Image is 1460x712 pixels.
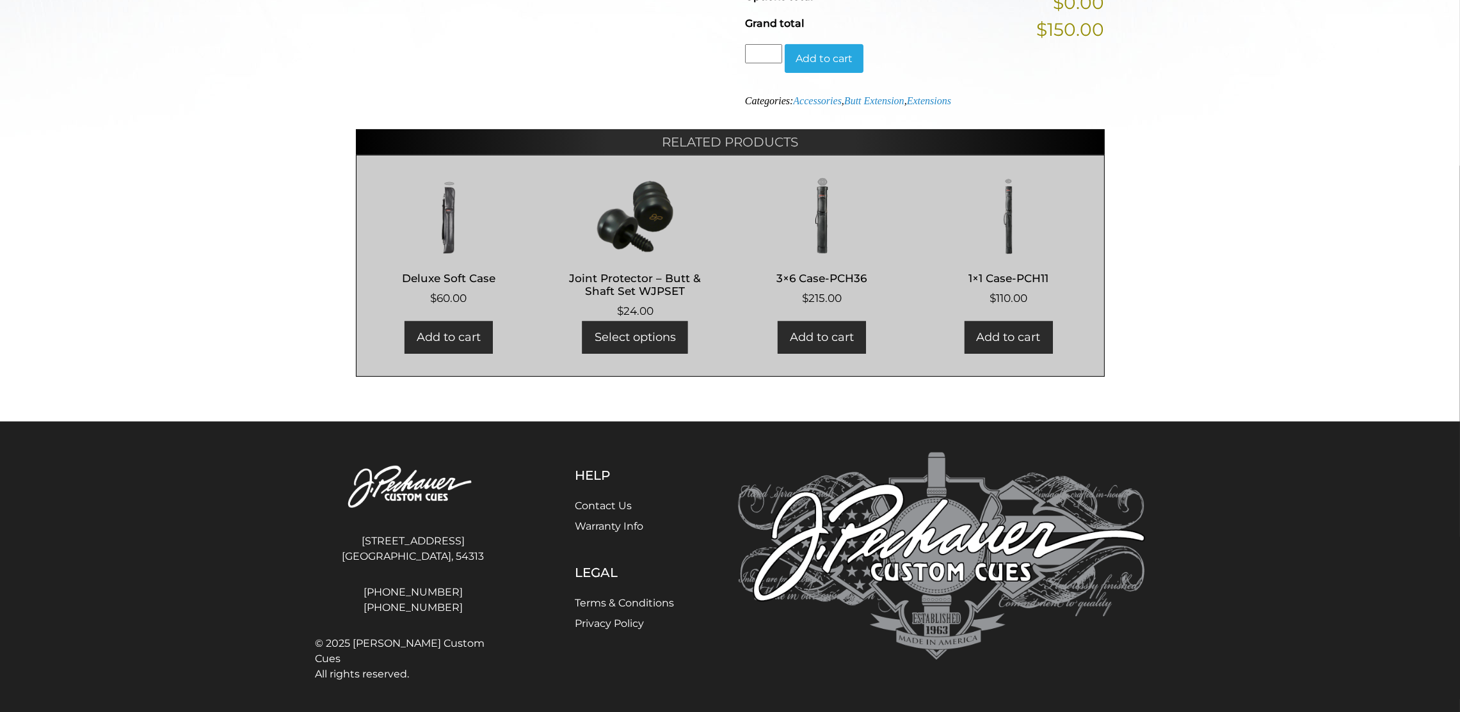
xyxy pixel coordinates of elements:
[907,95,951,106] a: Extensions
[582,321,688,354] a: Select options for “Joint Protector - Butt & Shaft Set WJPSET”
[745,95,951,106] span: Categories: , ,
[742,178,902,255] img: 3x6 Case-PCH36
[575,597,674,609] a: Terms & Conditions
[430,292,437,305] span: $
[745,44,782,63] input: Product quantity
[1037,16,1105,43] span: $150.00
[802,292,808,305] span: $
[617,305,654,317] bdi: 24.00
[369,178,529,255] img: Deluxe Soft Case
[316,528,511,569] address: [STREET_ADDRESS] [GEOGRAPHIC_DATA], 54313
[575,617,644,629] a: Privacy Policy
[430,292,467,305] bdi: 60.00
[316,585,511,600] a: [PHONE_NUMBER]
[785,44,863,74] button: Add to cart
[990,292,996,305] span: $
[369,266,529,290] h2: Deluxe Soft Case
[793,95,842,106] a: Accessories
[929,178,1088,306] a: 1×1 Case-PCH11 $110.00
[742,266,902,290] h2: 3×6 Case-PCH36
[316,600,511,615] a: [PHONE_NUMBER]
[929,178,1088,255] img: 1x1 Case-PCH11
[556,178,715,255] img: Joint Protector - Butt & Shaft Set WJPSET
[316,452,511,523] img: Pechauer Custom Cues
[929,266,1088,290] h2: 1×1 Case-PCH11
[575,500,632,512] a: Contact Us
[356,129,1105,155] h2: Related products
[556,266,715,303] h2: Joint Protector – Butt & Shaft Set WJPSET
[802,292,842,305] bdi: 215.00
[844,95,904,106] a: Butt Extension
[745,17,804,29] span: Grand total
[369,178,529,306] a: Deluxe Soft Case $60.00
[575,468,674,483] h5: Help
[575,565,674,580] h5: Legal
[738,452,1145,660] img: Pechauer Custom Cues
[405,321,493,354] a: Add to cart: “Deluxe Soft Case”
[965,321,1053,354] a: Add to cart: “1x1 Case-PCH11”
[778,321,866,354] a: Add to cart: “3x6 Case-PCH36”
[742,178,902,306] a: 3×6 Case-PCH36 $215.00
[556,178,715,319] a: Joint Protector – Butt & Shaft Set WJPSET $24.00
[617,305,623,317] span: $
[316,636,511,682] span: © 2025 [PERSON_NAME] Custom Cues All rights reserved.
[575,520,643,532] a: Warranty Info
[990,292,1027,305] bdi: 110.00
